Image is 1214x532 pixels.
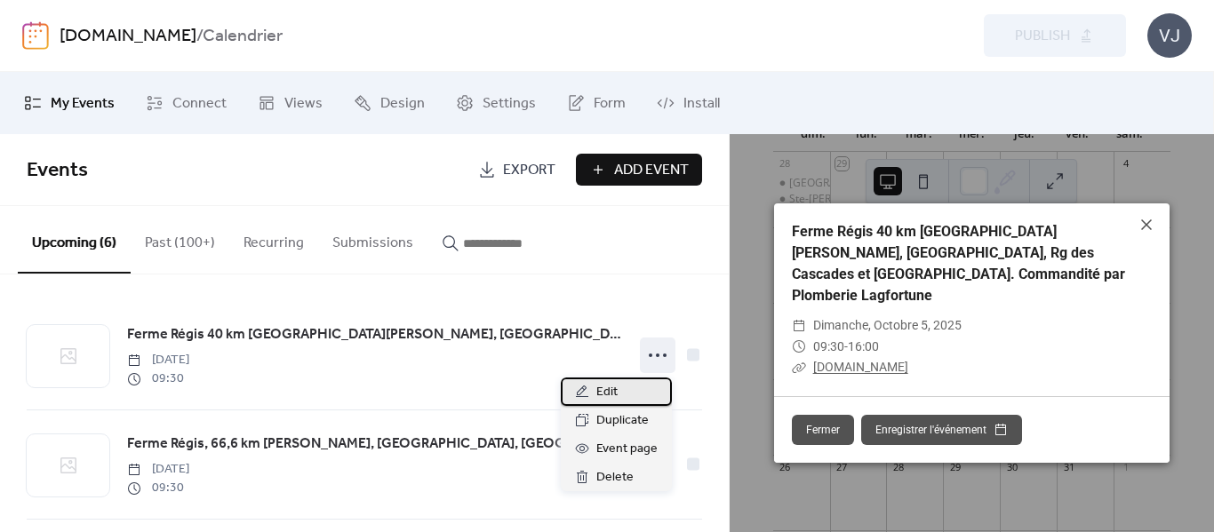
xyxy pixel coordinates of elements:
span: Event page [596,439,658,460]
button: Fermer [792,415,854,445]
div: VJ [1147,13,1192,58]
span: Ferme Régis 40 km [GEOGRAPHIC_DATA][PERSON_NAME], [GEOGRAPHIC_DATA], Rg des Cascades et [GEOGRAPH... [127,324,621,345]
span: Views [284,93,323,115]
span: Settings [483,93,536,115]
a: Design [340,79,438,127]
span: [DATE] [127,351,189,369]
span: 16:00 [848,339,879,353]
button: Enregistrer l'événement [861,415,1022,445]
a: Connect [132,79,240,127]
span: 09:30 [127,369,189,388]
span: Form [594,93,626,115]
span: Add Event [614,160,689,181]
button: Upcoming (6) [18,206,131,274]
a: Ferme Régis 40 km [GEOGRAPHIC_DATA][PERSON_NAME], [GEOGRAPHIC_DATA], Rg des Cascades et [GEOGRAPH... [127,323,621,346]
a: Export [465,154,569,186]
img: logo [22,21,49,50]
span: Install [683,93,720,115]
span: Events [27,151,88,190]
a: Settings [443,79,549,127]
span: Edit [596,382,618,403]
span: Connect [172,93,227,115]
a: My Events [11,79,128,127]
span: Duplicate [596,410,649,432]
div: ​ [792,357,806,378]
a: Ferme Régis 40 km [GEOGRAPHIC_DATA][PERSON_NAME], [GEOGRAPHIC_DATA], Rg des Cascades et [GEOGRAPH... [792,223,1125,304]
span: Design [380,93,425,115]
span: Export [503,160,555,181]
span: Ferme Régis, 66,6 km [PERSON_NAME], [GEOGRAPHIC_DATA], [GEOGRAPHIC_DATA][PERSON_NAME], [GEOGRAPHI... [127,433,621,455]
a: [DOMAIN_NAME] [813,360,908,374]
a: [DOMAIN_NAME] [60,20,196,53]
a: Views [244,79,336,127]
span: dimanche, octobre 5, 2025 [813,315,962,337]
button: Past (100+) [131,206,229,272]
button: Add Event [576,154,702,186]
span: 09:30 [813,339,844,353]
a: Install [643,79,733,127]
span: - [844,339,848,353]
b: / [196,20,203,53]
span: My Events [51,93,115,115]
span: [DATE] [127,460,189,479]
b: Calendrier [203,20,283,53]
a: Form [554,79,639,127]
button: Submissions [318,206,427,272]
span: Delete [596,467,634,488]
span: 09:30 [127,479,189,497]
div: ​ [792,315,806,337]
div: ​ [792,337,806,358]
a: Ferme Régis, 66,6 km [PERSON_NAME], [GEOGRAPHIC_DATA], [GEOGRAPHIC_DATA][PERSON_NAME], [GEOGRAPHI... [127,433,621,456]
button: Recurring [229,206,318,272]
